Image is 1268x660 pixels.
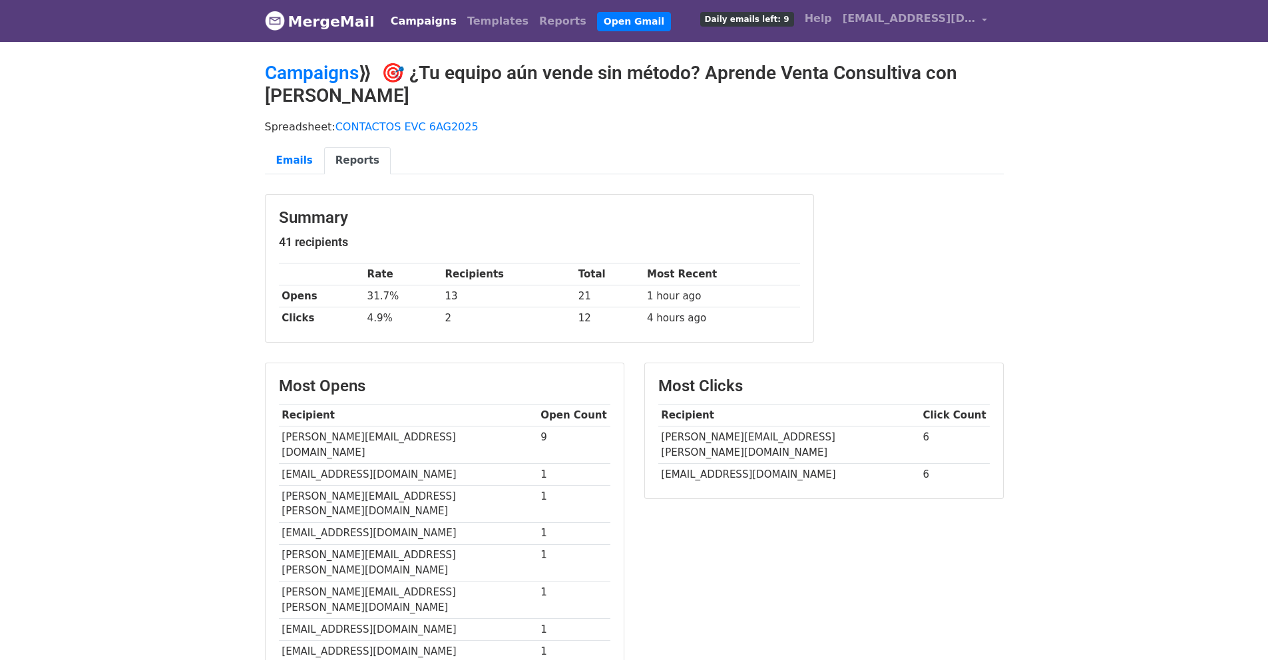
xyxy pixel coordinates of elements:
[597,12,671,31] a: Open Gmail
[538,618,610,640] td: 1
[575,285,644,307] td: 21
[279,581,538,619] td: [PERSON_NAME][EMAIL_ADDRESS][PERSON_NAME][DOMAIN_NAME]
[279,405,538,426] th: Recipient
[364,307,442,329] td: 4.9%
[658,426,920,464] td: [PERSON_NAME][EMAIL_ADDRESS][PERSON_NAME][DOMAIN_NAME]
[462,8,534,35] a: Templates
[658,463,920,485] td: [EMAIL_ADDRESS][DOMAIN_NAME]
[644,307,799,329] td: 4 hours ago
[538,485,610,522] td: 1
[265,147,324,174] a: Emails
[644,285,799,307] td: 1 hour ago
[279,285,364,307] th: Opens
[658,377,990,396] h3: Most Clicks
[279,377,610,396] h3: Most Opens
[575,307,644,329] td: 12
[279,463,538,485] td: [EMAIL_ADDRESS][DOMAIN_NAME]
[364,263,442,285] th: Rate
[644,263,799,285] th: Most Recent
[385,8,462,35] a: Campaigns
[364,285,442,307] td: 31.7%
[837,5,993,37] a: [EMAIL_ADDRESS][DOMAIN_NAME]
[920,463,990,485] td: 6
[538,522,610,544] td: 1
[335,120,479,133] a: CONTACTOS EVC 6AG2025
[658,405,920,426] th: Recipient
[700,12,794,27] span: Daily emails left: 9
[538,544,610,581] td: 1
[279,522,538,544] td: [EMAIL_ADDRESS][DOMAIN_NAME]
[279,485,538,522] td: [PERSON_NAME][EMAIL_ADDRESS][PERSON_NAME][DOMAIN_NAME]
[279,307,364,329] th: Clicks
[534,8,592,35] a: Reports
[279,235,800,249] h5: 41 recipients
[799,5,837,32] a: Help
[265,62,1004,106] h2: ⟫ 🎯 ¿Tu equipo aún vende sin método? Aprende Venta Consultiva con [PERSON_NAME]
[538,581,610,619] td: 1
[538,463,610,485] td: 1
[920,405,990,426] th: Click Count
[279,208,800,228] h3: Summary
[324,147,391,174] a: Reports
[442,263,575,285] th: Recipients
[442,285,575,307] td: 13
[695,5,799,32] a: Daily emails left: 9
[265,120,1004,134] p: Spreadsheet:
[279,544,538,581] td: [PERSON_NAME][EMAIL_ADDRESS][PERSON_NAME][DOMAIN_NAME]
[920,426,990,464] td: 6
[265,62,359,84] a: Campaigns
[575,263,644,285] th: Total
[442,307,575,329] td: 2
[265,7,375,35] a: MergeMail
[279,618,538,640] td: [EMAIL_ADDRESS][DOMAIN_NAME]
[538,405,610,426] th: Open Count
[538,426,610,464] td: 9
[265,11,285,31] img: MergeMail logo
[843,11,976,27] span: [EMAIL_ADDRESS][DOMAIN_NAME]
[279,426,538,464] td: [PERSON_NAME][EMAIL_ADDRESS][DOMAIN_NAME]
